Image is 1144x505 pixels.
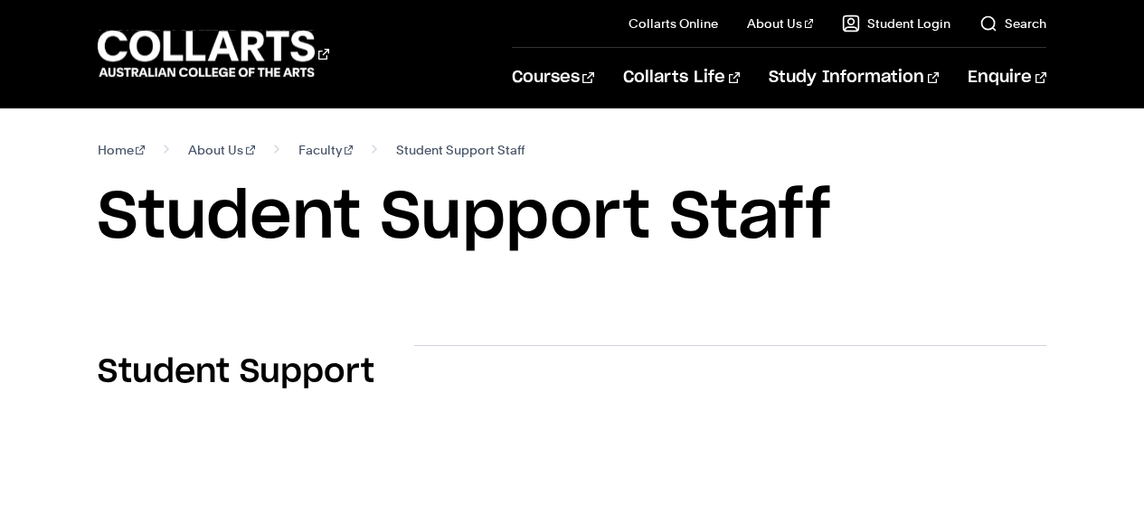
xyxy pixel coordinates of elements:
[968,48,1046,108] a: Enquire
[979,14,1046,33] a: Search
[98,352,374,392] h2: Student Support
[188,137,255,163] a: About Us
[623,48,740,108] a: Collarts Life
[98,137,146,163] a: Home
[629,14,718,33] a: Collarts Online
[298,137,354,163] a: Faculty
[747,14,814,33] a: About Us
[98,177,1047,258] h1: Student Support Staff
[512,48,594,108] a: Courses
[842,14,950,33] a: Student Login
[396,137,525,163] span: Student Support Staff
[98,28,329,79] div: Go to homepage
[769,48,939,108] a: Study Information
